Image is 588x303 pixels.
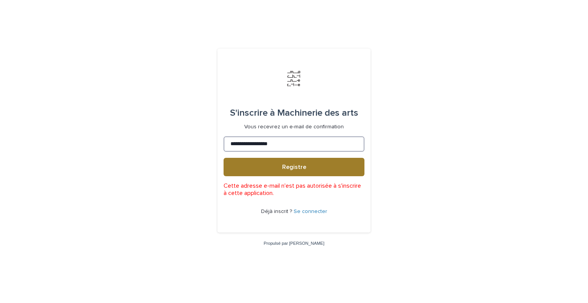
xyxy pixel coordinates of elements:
a: Propulsé par [PERSON_NAME] [264,241,325,246]
font: Registre [282,164,306,170]
button: Registre [224,158,364,176]
font: Machinerie des arts [277,108,358,118]
font: S'inscrire à [230,108,275,118]
font: Cette adresse e-mail n'est pas autorisée à s'inscrire à cette application. [224,183,361,196]
font: Déjà inscrit ? [261,209,292,214]
a: Se connecter [294,209,327,214]
font: Vous recevrez un e-mail de confirmation [244,124,344,129]
img: Jx8JiDZqSLW7pnA6nIo1 [283,67,305,90]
